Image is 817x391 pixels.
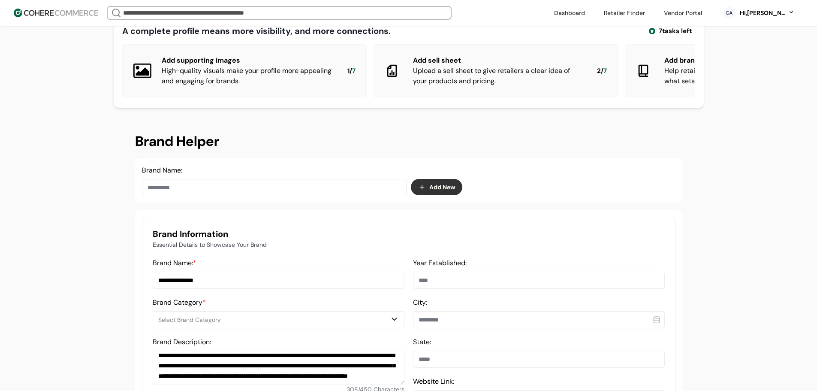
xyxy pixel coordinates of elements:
[352,66,356,76] span: 7
[153,240,665,249] p: Essential Details to Showcase Your Brand
[350,66,352,76] span: /
[413,55,583,66] div: Add sell sheet
[413,66,583,86] div: Upload a sell sheet to give retailers a clear idea of your products and pricing.
[739,9,795,18] button: Hi,[PERSON_NAME]
[413,298,427,307] label: City:
[153,227,665,240] h3: Brand Information
[413,258,467,267] label: Year Established:
[597,66,601,76] span: 2
[122,24,391,37] div: A complete profile means more visibility, and more connections.
[14,9,98,17] img: Cohere Logo
[601,66,603,76] span: /
[413,377,454,386] label: Website Link:
[413,337,431,346] label: State:
[162,55,334,66] div: Add supporting images
[659,26,692,36] span: 7 tasks left
[142,166,182,175] label: Brand Name:
[162,66,334,86] div: High-quality visuals make your profile more appealing and engaging for brands.
[153,298,206,307] label: Brand Category
[153,258,196,267] label: Brand Name:
[603,66,607,76] span: 7
[739,9,786,18] div: Hi, [PERSON_NAME]
[347,66,350,76] span: 1
[411,179,462,195] button: Add New
[153,337,211,346] label: Brand Description:
[135,131,682,152] h2: Brand Helper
